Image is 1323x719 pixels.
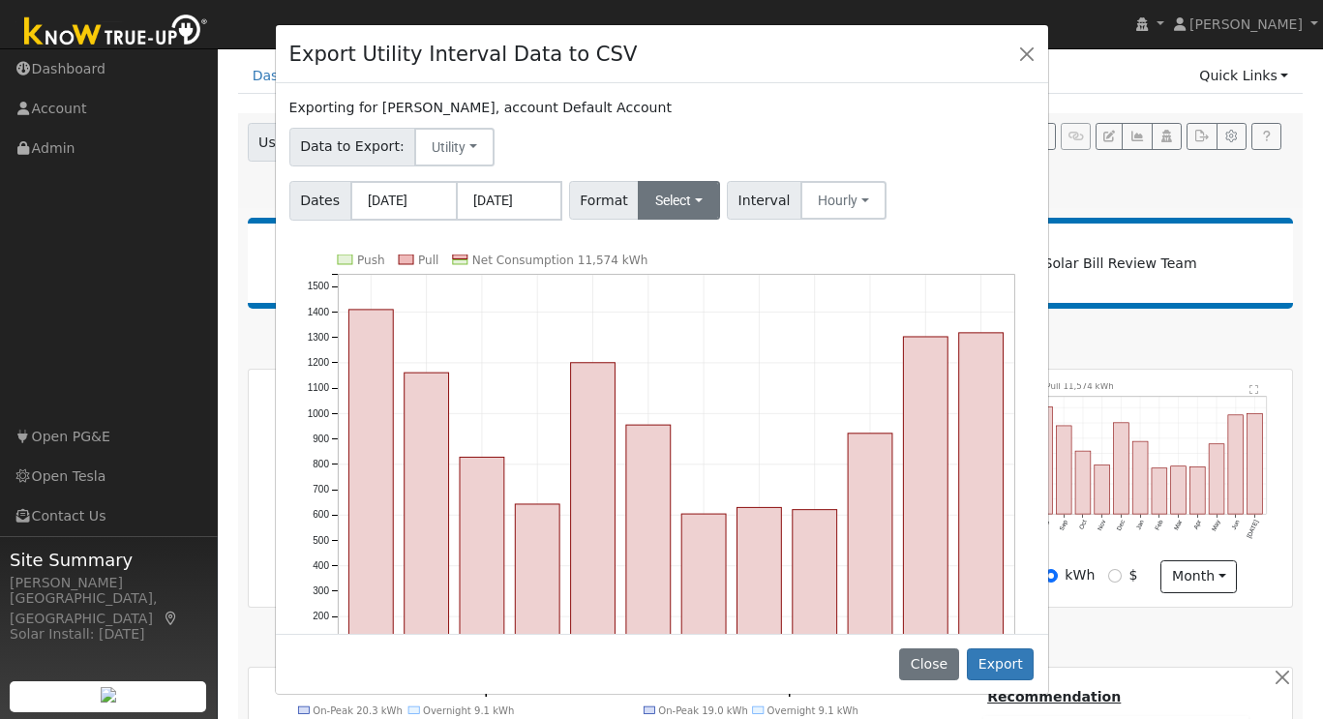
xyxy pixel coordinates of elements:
span: Interval [727,181,801,220]
label: Exporting for [PERSON_NAME], account Default Account [289,98,672,118]
text: Net Consumption 11,574 kWh [472,254,648,267]
button: Close [1013,40,1040,67]
text: 1000 [307,408,329,419]
rect: onclick="" [848,434,892,668]
span: Format [569,181,640,220]
rect: onclick="" [737,507,782,667]
rect: onclick="" [904,337,948,667]
rect: onclick="" [681,514,726,667]
text: 700 [313,484,329,494]
text: 1100 [307,382,329,393]
span: Dates [289,181,351,221]
rect: onclick="" [959,333,1004,668]
text: Pull [418,254,438,267]
text: 1200 [307,357,329,368]
button: Export [967,648,1034,681]
button: Hourly [800,181,887,220]
rect: onclick="" [793,510,837,668]
button: Utility [414,128,495,166]
text: 400 [313,560,329,571]
text: 1500 [307,281,329,291]
rect: onclick="" [626,425,671,667]
h4: Export Utility Interval Data to CSV [289,39,638,70]
text: 200 [313,612,329,622]
rect: onclick="" [348,310,393,668]
text: 600 [313,510,329,521]
button: Select [638,181,720,220]
text: 800 [313,459,329,469]
button: Close [899,648,958,681]
text: Push [357,254,385,267]
rect: onclick="" [571,363,616,668]
rect: onclick="" [404,373,448,667]
text: 1400 [307,306,329,316]
text: 1300 [307,332,329,343]
text: 300 [313,585,329,596]
rect: onclick="" [460,457,504,667]
rect: onclick="" [515,504,559,667]
text: 500 [313,535,329,546]
text: 900 [313,434,329,444]
span: Data to Export: [289,128,416,166]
